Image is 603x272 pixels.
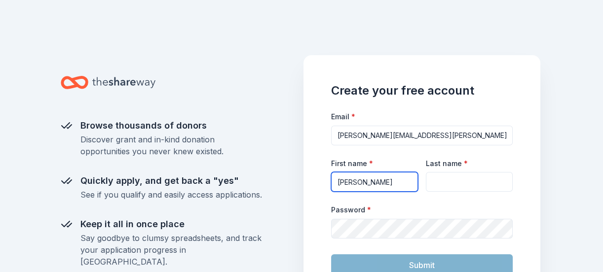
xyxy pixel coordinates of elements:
div: Say goodbye to clumsy spreadsheets, and track your application progress in [GEOGRAPHIC_DATA]. [80,232,262,268]
div: Browse thousands of donors [80,118,262,134]
label: Last name [426,159,468,169]
label: Password [331,205,371,215]
label: First name [331,159,373,169]
h1: Create your free account [331,83,513,99]
div: Keep it all in once place [80,216,262,232]
div: See if you qualify and easily access applications. [80,189,262,201]
div: Discover grant and in-kind donation opportunities you never knew existed. [80,134,262,157]
label: Email [331,112,355,122]
div: Quickly apply, and get back a "yes" [80,173,262,189]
